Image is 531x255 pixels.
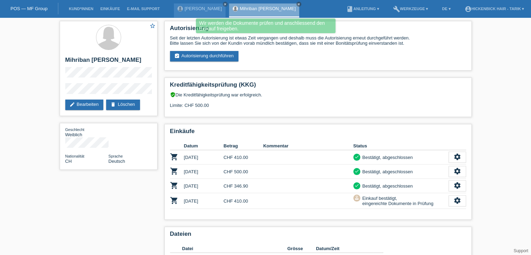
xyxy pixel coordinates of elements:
[223,2,228,7] a: close
[170,51,239,61] a: assignment_turned_inAutorisierung durchführen
[343,7,382,11] a: bookAnleitung ▾
[174,53,180,59] i: assignment_turned_in
[316,245,373,253] th: Datum/Zeit
[223,142,263,150] th: Betrag
[65,127,109,137] div: Weiblich
[223,179,263,193] td: CHF 346.90
[223,150,263,165] td: CHF 410.00
[453,197,461,204] i: settings
[296,2,301,7] a: close
[184,150,224,165] td: [DATE]
[170,167,178,175] i: POSP00019404
[354,154,359,159] i: check
[453,153,461,161] i: settings
[354,169,359,174] i: check
[170,181,178,190] i: POSP00021336
[10,6,47,11] a: POS — MF Group
[297,2,301,6] i: close
[453,182,461,189] i: settings
[106,100,140,110] a: deleteLöschen
[170,196,178,205] i: POSP00026644
[184,165,224,179] td: [DATE]
[65,57,152,67] h2: Mihriban [PERSON_NAME]
[65,154,84,158] span: Nationalität
[346,6,353,13] i: book
[170,35,466,46] div: Seit der letzten Autorisierung ist etwas Zeit vergangen und deshalb muss die Autorisierung erneut...
[182,245,287,253] th: Datei
[223,193,263,209] td: CHF 410.00
[124,7,163,11] a: E-Mail Support
[360,168,413,175] div: Bestätigt, abgeschlossen
[170,231,466,241] h2: Dateien
[464,6,471,13] i: account_circle
[453,167,461,175] i: settings
[170,81,466,92] h2: Kreditfähigkeitsprüfung (KKG)
[170,92,176,97] i: verified_user
[184,142,224,150] th: Datum
[185,6,222,11] a: [PERSON_NAME]
[97,7,123,11] a: Einkäufe
[110,102,116,107] i: delete
[65,127,84,132] span: Geschlecht
[514,248,528,253] a: Support
[109,154,123,158] span: Sprache
[360,195,434,207] div: Einkauf bestätigt, eingereichte Dokumente in Prüfung
[353,142,449,150] th: Status
[360,182,413,190] div: Bestätigt, abgeschlossen
[240,6,296,11] a: Mihriban [PERSON_NAME]
[354,183,359,188] i: check
[69,102,75,107] i: edit
[263,142,353,150] th: Kommentar
[354,195,359,200] i: approval
[65,7,97,11] a: Kund*innen
[360,154,413,161] div: Bestätigt, abgeschlossen
[170,92,466,113] div: Die Kreditfähigkeitsprüfung war erfolgreich. Limite: CHF 500.00
[109,159,125,164] span: Deutsch
[461,7,528,11] a: account_circleHickenbick Hair - Tarik ▾
[389,7,432,11] a: buildWerkzeuge ▾
[196,19,335,33] div: Wir werden die Dokumente prüfen und anschliessend den Einkauf freigeben.
[287,245,316,253] th: Grösse
[223,2,227,6] i: close
[223,165,263,179] td: CHF 500.00
[393,6,400,13] i: build
[438,7,454,11] a: DE ▾
[184,193,224,209] td: [DATE]
[170,128,466,138] h2: Einkäufe
[170,153,178,161] i: POSP00016129
[184,179,224,193] td: [DATE]
[65,159,72,164] span: Schweiz
[65,100,104,110] a: editBearbeiten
